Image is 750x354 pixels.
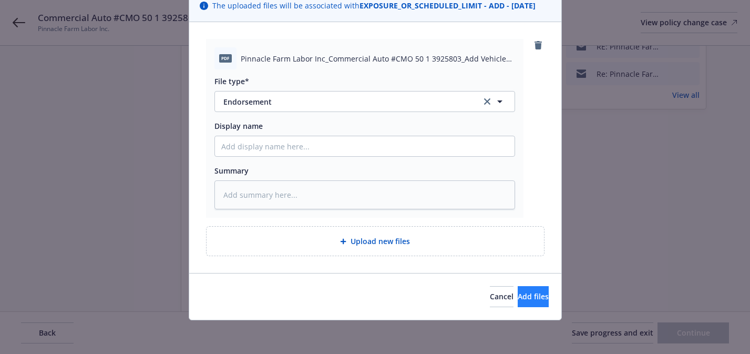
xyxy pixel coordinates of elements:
[214,166,249,176] span: Summary
[518,291,549,301] span: Add files
[219,54,232,62] span: pdf
[206,226,544,256] div: Upload new files
[490,291,513,301] span: Cancel
[359,1,536,11] strong: EXPOSURE_OR_SCHEDULED_LIMIT - ADD - [DATE]
[481,95,494,108] a: clear selection
[214,121,263,131] span: Display name
[214,76,249,86] span: File type*
[351,236,410,247] span: Upload new files
[214,91,515,112] button: Endorsementclear selection
[223,96,467,107] span: Endorsement
[215,136,515,156] input: Add display name here...
[490,286,513,307] button: Cancel
[241,53,515,64] span: Pinnacle Farm Labor Inc_Commercial Auto #CMO 50 1 3925803_Add Vehicles 2017 Hino 268A #3625, 2015...
[532,39,544,52] a: remove
[518,286,549,307] button: Add files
